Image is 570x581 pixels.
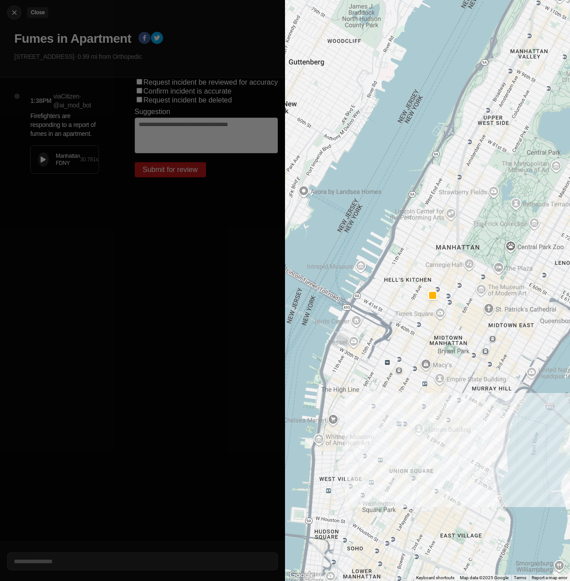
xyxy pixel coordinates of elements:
h1: Fumes in Apartment [14,31,131,47]
a: Open this area in Google Maps (opens a new window) [287,569,317,581]
a: Terms (opens in new tab) [514,575,526,580]
label: Request incident be reviewed for accuracy [144,78,278,86]
p: [STREET_ADDRESS] · 0.99 mi from Orthopedic [14,52,278,61]
label: Request incident be deleted [144,96,232,104]
span: Map data ©2025 Google [460,575,508,580]
small: Close [31,9,45,16]
button: twitter [151,32,163,46]
p: Firefighters are responding to a report of fumes in an apartment. [30,111,99,138]
label: Suggestion [135,108,170,116]
p: via Citizen · @ ai_mod_bot [54,92,99,110]
div: 30.781 s [80,156,98,163]
img: Google [287,569,317,581]
button: Keyboard shortcuts [416,575,454,581]
button: cancelClose [7,5,21,20]
div: Manhattan FDNY [56,152,80,167]
button: facebook [138,32,151,46]
button: Submit for review [135,162,206,177]
p: 1:38PM [30,96,52,105]
label: Confirm incident is accurate [144,87,231,95]
a: Report a map error [532,575,567,580]
img: cancel [10,8,19,17]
